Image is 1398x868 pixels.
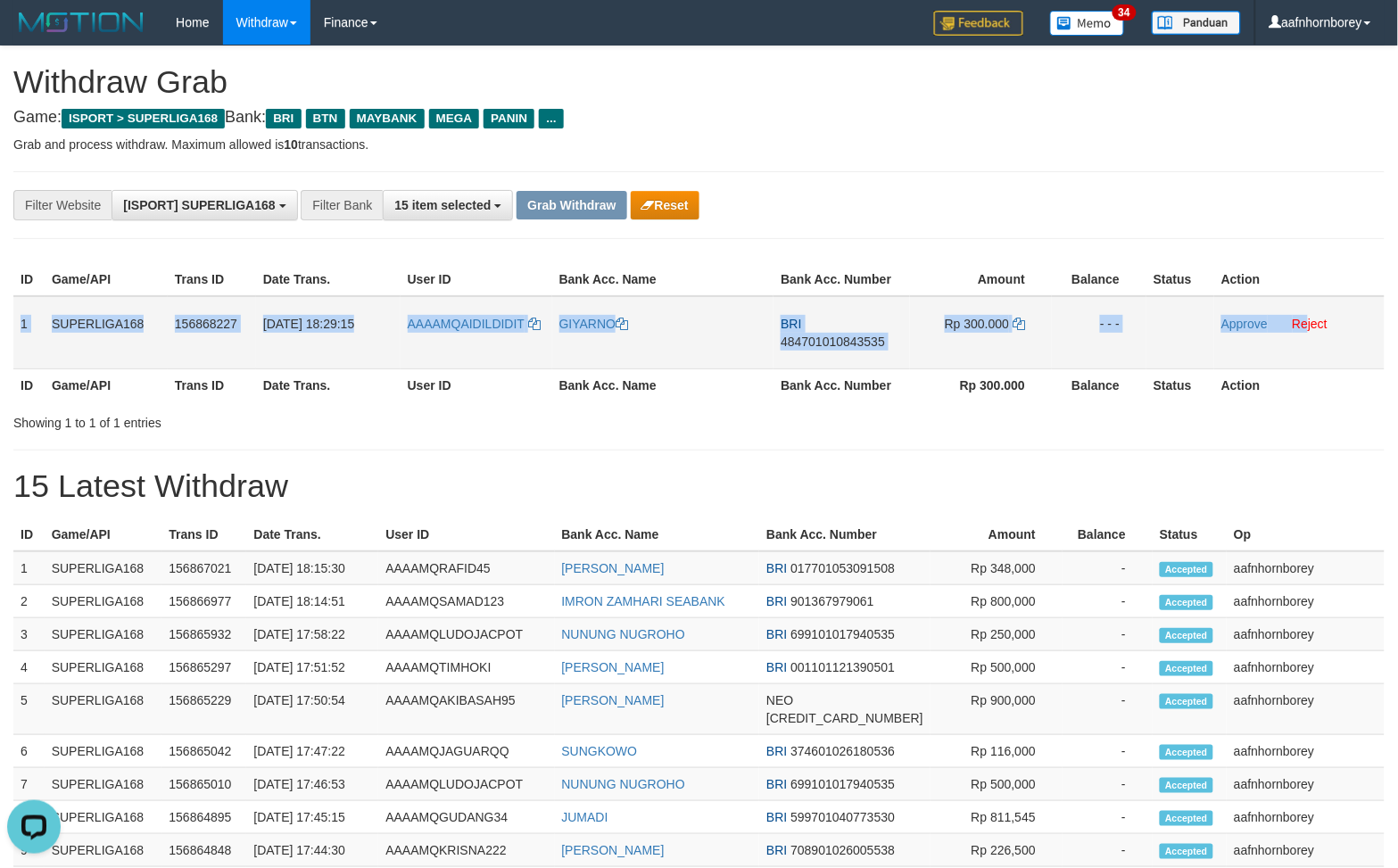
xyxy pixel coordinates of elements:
[790,810,895,824] span: Copy 599701040773530 to clipboard
[62,109,225,128] span: ISPORT > SUPERLIGA168
[161,585,246,618] td: 156866977
[1160,595,1213,610] span: Accepted
[378,834,554,867] td: AAAAMQKRISNA222
[1063,551,1153,585] td: -
[13,551,45,585] td: 1
[13,735,45,768] td: 6
[378,768,554,801] td: AAAAMQLUDOJACPOT
[13,407,569,432] div: Showing 1 to 1 of 1 entries
[1063,768,1153,801] td: -
[45,618,162,651] td: SUPERLIGA168
[13,618,45,651] td: 3
[13,585,45,618] td: 2
[246,518,378,551] th: Date Trans.
[246,834,378,867] td: [DATE] 17:44:30
[1052,263,1146,296] th: Balance
[1160,694,1213,709] span: Accepted
[266,109,301,128] span: BRI
[13,684,45,735] td: 5
[1227,585,1385,618] td: aafnhornborey
[562,627,685,641] a: NUNUNG NUGROHO
[759,518,931,551] th: Bank Acc. Number
[1052,296,1146,369] td: - - -
[766,594,787,608] span: BRI
[394,198,491,212] span: 15 item selected
[1063,518,1153,551] th: Balance
[246,768,378,801] td: [DATE] 17:46:53
[401,263,552,296] th: User ID
[1146,263,1214,296] th: Status
[161,518,246,551] th: Trans ID
[378,801,554,834] td: AAAAMQGUDANG34
[1063,735,1153,768] td: -
[1227,618,1385,651] td: aafnhornborey
[161,551,246,585] td: 156867021
[931,768,1063,801] td: Rp 500,000
[1153,518,1227,551] th: Status
[383,190,513,220] button: 15 item selected
[378,585,554,618] td: AAAAMQSAMAD123
[934,11,1023,36] img: Feedback.jpg
[45,684,162,735] td: SUPERLIGA168
[13,9,149,36] img: MOTION_logo.png
[13,768,45,801] td: 7
[562,561,665,575] a: [PERSON_NAME]
[931,551,1063,585] td: Rp 348,000
[161,735,246,768] td: 156865042
[773,263,910,296] th: Bank Acc. Number
[1063,684,1153,735] td: -
[931,651,1063,684] td: Rp 500,000
[378,618,554,651] td: AAAAMQLUDOJACPOT
[562,744,638,758] a: SUNGKOWO
[766,693,793,707] span: NEO
[408,317,541,331] a: AAAAMQAIDILDIDIT
[263,317,354,331] span: [DATE] 18:29:15
[45,801,162,834] td: SUPERLIGA168
[161,618,246,651] td: 156865932
[1013,317,1025,331] a: Copy 300000 to clipboard
[766,660,787,674] span: BRI
[401,368,552,401] th: User ID
[1052,368,1146,401] th: Balance
[790,594,873,608] span: Copy 901367979061 to clipboard
[1063,618,1153,651] td: -
[1227,735,1385,768] td: aafnhornborey
[562,810,608,824] a: JUMADI
[539,109,563,128] span: ...
[1063,651,1153,684] td: -
[559,317,629,331] a: GIYARNO
[1214,263,1385,296] th: Action
[246,585,378,618] td: [DATE] 18:14:51
[1160,844,1213,859] span: Accepted
[161,768,246,801] td: 156865010
[773,368,910,401] th: Bank Acc. Number
[429,109,480,128] span: MEGA
[484,109,534,128] span: PANIN
[256,368,401,401] th: Date Trans.
[562,843,665,857] a: [PERSON_NAME]
[246,735,378,768] td: [DATE] 17:47:22
[1221,317,1268,331] a: Approve
[1063,801,1153,834] td: -
[517,191,626,219] button: Grab Withdraw
[1152,11,1241,35] img: panduan.png
[790,744,895,758] span: Copy 374601026180536 to clipboard
[562,777,685,791] a: NUNUNG NUGROHO
[562,693,665,707] a: [PERSON_NAME]
[910,263,1052,296] th: Amount
[256,263,401,296] th: Date Trans.
[1227,834,1385,867] td: aafnhornborey
[168,263,256,296] th: Trans ID
[766,744,787,758] span: BRI
[1160,745,1213,760] span: Accepted
[161,651,246,684] td: 156865297
[123,198,275,212] span: [ISPORT] SUPERLIGA168
[790,777,895,791] span: Copy 699101017940535 to clipboard
[766,711,923,725] span: Copy 5859459297850900 to clipboard
[1227,518,1385,551] th: Op
[7,7,61,61] button: Open LiveChat chat widget
[45,263,168,296] th: Game/API
[555,518,760,551] th: Bank Acc. Name
[161,684,246,735] td: 156865229
[931,518,1063,551] th: Amount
